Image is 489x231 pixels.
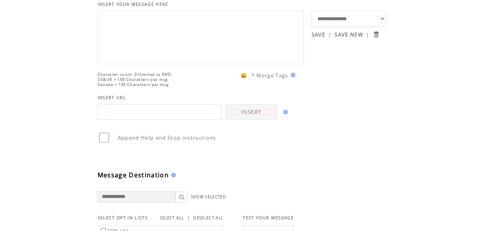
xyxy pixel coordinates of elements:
a: SAVE NEW [335,31,363,38]
img: help.gif [169,173,176,177]
img: help.gif [288,73,295,77]
span: INSERT URL [98,95,126,100]
span: 😀 [240,72,247,79]
span: Message Destination [98,171,169,179]
a: INSERT [226,104,277,120]
img: help.gif [281,110,288,114]
span: INSERT YOUR MESSAGE HERE [98,2,168,7]
span: TEST YOUR MESSAGE [243,215,294,220]
a: DESELECT ALL [193,215,223,220]
span: | [328,31,331,38]
span: Character count: 0 (limited to 640) [98,72,172,77]
span: Canada = 136 Characters per msg [98,82,169,87]
span: * Merge Tags [252,72,288,79]
a: SAVE [312,31,325,38]
a: SELECT ALL [160,215,184,220]
input: Submit [372,31,380,38]
span: US&UK = 160 Characters per msg [98,77,168,82]
span: | [187,214,190,221]
span: Append Help and Stop instructions [118,134,216,141]
a: SHOW SELECTED [191,194,226,199]
span: | [366,31,369,38]
span: SELECT OPT-IN LISTS [98,215,148,220]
